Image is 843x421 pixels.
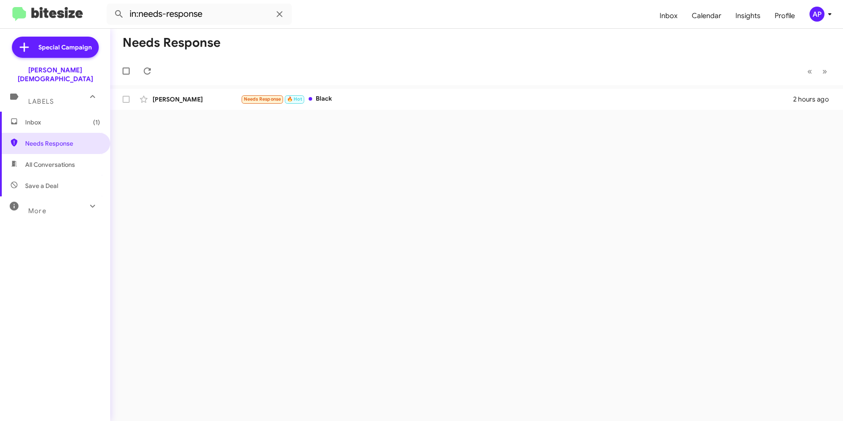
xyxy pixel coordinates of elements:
span: More [28,207,46,215]
a: Insights [728,3,768,29]
button: AP [802,7,833,22]
div: Black [241,94,793,104]
div: [PERSON_NAME] [153,95,241,104]
a: Profile [768,3,802,29]
span: 🔥 Hot [287,96,302,102]
span: Labels [28,98,54,105]
span: « [807,66,812,77]
span: Needs Response [244,96,281,102]
div: 2 hours ago [793,95,836,104]
span: » [822,66,827,77]
span: (1) [93,118,100,127]
span: Save a Deal [25,181,58,190]
div: AP [809,7,824,22]
span: Needs Response [25,139,100,148]
span: Inbox [25,118,100,127]
button: Previous [802,62,817,80]
span: Special Campaign [38,43,92,52]
h1: Needs Response [123,36,220,50]
a: Special Campaign [12,37,99,58]
a: Calendar [685,3,728,29]
nav: Page navigation example [802,62,832,80]
a: Inbox [653,3,685,29]
input: Search [107,4,292,25]
button: Next [817,62,832,80]
span: All Conversations [25,160,75,169]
